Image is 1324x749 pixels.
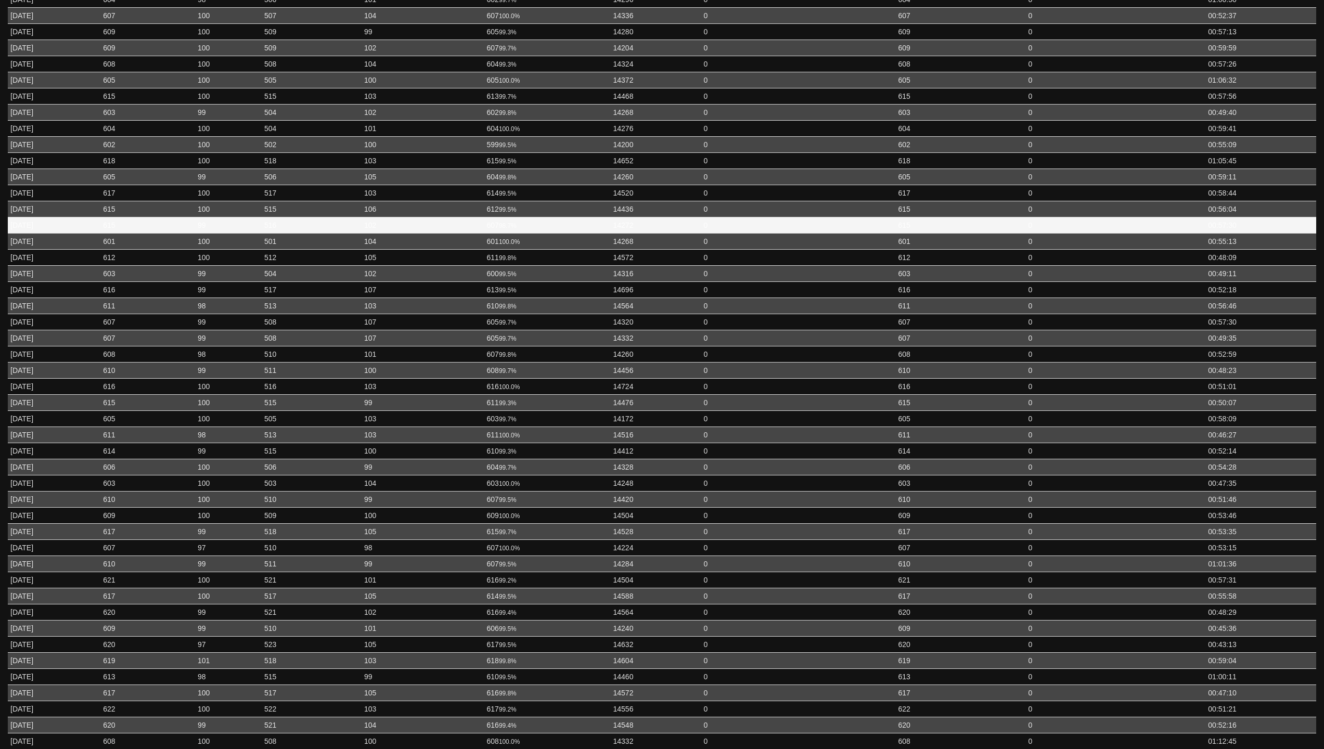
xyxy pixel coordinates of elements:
[195,169,262,185] td: 99
[8,88,100,104] td: [DATE]
[701,281,895,298] td: 0
[1025,362,1205,378] td: 0
[262,314,362,330] td: 508
[484,120,611,136] td: 604
[1205,169,1316,185] td: 00:59:11
[195,185,262,201] td: 100
[362,217,484,233] td: 102
[484,298,611,314] td: 610
[1025,7,1205,23] td: 0
[362,394,484,410] td: 99
[499,174,517,181] small: 99.8%
[701,217,895,233] td: 0
[195,346,262,362] td: 98
[484,7,611,23] td: 607
[100,185,195,201] td: 617
[100,169,195,185] td: 605
[895,72,1025,88] td: 605
[499,367,517,374] small: 99.7%
[362,185,484,201] td: 103
[1025,330,1205,346] td: 0
[362,281,484,298] td: 107
[1205,298,1316,314] td: 00:56:46
[499,109,517,117] small: 99.8%
[1205,23,1316,40] td: 00:57:13
[895,104,1025,120] td: 603
[701,23,895,40] td: 0
[895,314,1025,330] td: 607
[499,303,517,310] small: 99.8%
[1025,217,1205,233] td: 0
[262,217,362,233] td: 516
[262,169,362,185] td: 506
[484,185,611,201] td: 614
[362,152,484,169] td: 103
[8,56,100,72] td: [DATE]
[1205,7,1316,23] td: 00:52:37
[362,362,484,378] td: 100
[195,249,262,265] td: 100
[610,120,701,136] td: 14276
[1025,298,1205,314] td: 0
[262,136,362,152] td: 502
[895,394,1025,410] td: 615
[362,378,484,394] td: 103
[195,233,262,249] td: 100
[701,314,895,330] td: 0
[100,136,195,152] td: 602
[484,56,611,72] td: 604
[484,72,611,88] td: 605
[100,265,195,281] td: 603
[610,185,701,201] td: 14520
[701,233,895,249] td: 0
[8,265,100,281] td: [DATE]
[1205,314,1316,330] td: 00:57:30
[1205,136,1316,152] td: 00:55:09
[895,281,1025,298] td: 616
[701,378,895,394] td: 0
[195,120,262,136] td: 100
[195,136,262,152] td: 100
[610,217,701,233] td: 14272
[484,104,611,120] td: 602
[8,378,100,394] td: [DATE]
[262,185,362,201] td: 517
[701,7,895,23] td: 0
[484,314,611,330] td: 605
[499,287,517,294] small: 99.5%
[1025,136,1205,152] td: 0
[195,56,262,72] td: 100
[1025,185,1205,201] td: 0
[484,378,611,394] td: 616
[262,298,362,314] td: 513
[1025,152,1205,169] td: 0
[895,88,1025,104] td: 615
[484,152,611,169] td: 615
[701,362,895,378] td: 0
[1205,217,1316,233] td: 00:57:30
[895,201,1025,217] td: 615
[499,238,520,246] small: 100.0%
[895,298,1025,314] td: 611
[1205,201,1316,217] td: 00:56:04
[262,394,362,410] td: 515
[499,270,517,278] small: 99.5%
[1025,104,1205,120] td: 0
[100,88,195,104] td: 615
[1025,314,1205,330] td: 0
[195,217,262,233] td: 99
[499,29,517,36] small: 99.3%
[701,330,895,346] td: 0
[8,281,100,298] td: [DATE]
[8,249,100,265] td: [DATE]
[895,249,1025,265] td: 612
[499,93,517,100] small: 99.7%
[362,7,484,23] td: 104
[1205,249,1316,265] td: 00:48:09
[701,72,895,88] td: 0
[499,383,520,391] small: 100.0%
[701,169,895,185] td: 0
[1205,104,1316,120] td: 00:49:40
[484,249,611,265] td: 611
[484,346,611,362] td: 607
